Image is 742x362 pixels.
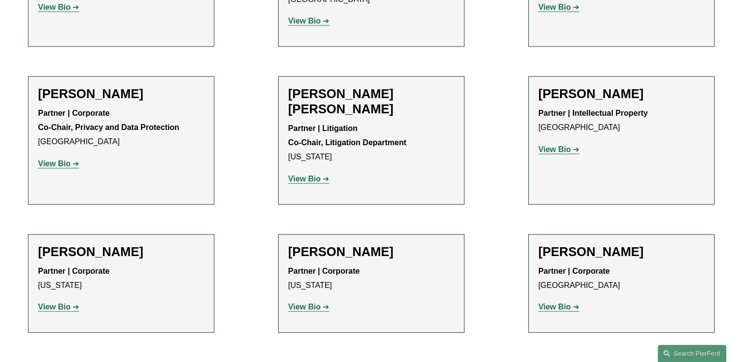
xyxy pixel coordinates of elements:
[288,124,407,147] strong: Partner | Litigation Co-Chair, Litigation Department
[538,3,571,11] strong: View Bio
[38,3,79,11] a: View Bio
[538,3,580,11] a: View Bio
[38,106,204,149] p: [GEOGRAPHIC_DATA]
[288,303,330,311] a: View Bio
[288,175,330,183] a: View Bio
[38,303,71,311] strong: View Bio
[38,159,79,168] a: View Bio
[38,3,71,11] strong: View Bio
[288,267,360,275] strong: Partner | Corporate
[538,145,580,154] a: View Bio
[38,86,204,102] h2: [PERSON_NAME]
[288,175,321,183] strong: View Bio
[288,17,330,25] a: View Bio
[288,244,454,259] h2: [PERSON_NAME]
[38,109,179,131] strong: Partner | Corporate Co-Chair, Privacy and Data Protection
[288,86,454,117] h2: [PERSON_NAME] [PERSON_NAME]
[538,303,580,311] a: View Bio
[288,122,454,164] p: [US_STATE]
[38,264,204,293] p: [US_STATE]
[538,244,704,259] h2: [PERSON_NAME]
[288,303,321,311] strong: View Bio
[288,17,321,25] strong: View Bio
[538,106,704,135] p: [GEOGRAPHIC_DATA]
[538,109,648,117] strong: Partner | Intellectual Property
[288,264,454,293] p: [US_STATE]
[658,345,726,362] a: Search this site
[538,145,571,154] strong: View Bio
[538,264,704,293] p: [GEOGRAPHIC_DATA]
[538,267,610,275] strong: Partner | Corporate
[38,244,204,259] h2: [PERSON_NAME]
[38,267,110,275] strong: Partner | Corporate
[38,159,71,168] strong: View Bio
[538,303,571,311] strong: View Bio
[38,303,79,311] a: View Bio
[538,86,704,102] h2: [PERSON_NAME]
